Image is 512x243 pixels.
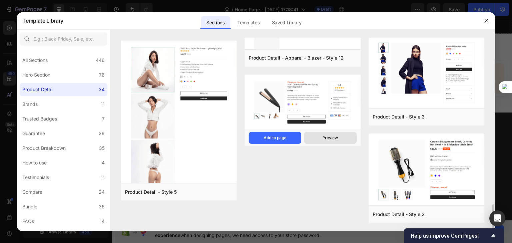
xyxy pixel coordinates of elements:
[264,135,286,141] div: Add to page
[100,217,105,225] div: 14
[249,54,344,62] div: Product Detail - Apparel - Blazer - Style 12
[102,159,105,167] div: 4
[22,129,45,137] div: Guarantee
[373,210,425,218] div: Product Detail - Style 2
[99,86,105,94] div: 34
[245,75,360,130] img: pd1.png
[105,163,248,181] input: Enter your email
[369,36,484,110] img: pd3.png
[22,115,57,123] div: Trusted Badges
[369,133,484,207] img: pd2.png
[322,135,338,141] div: Preview
[489,210,505,226] div: Open Intercom Messenger
[206,198,219,205] strong: Help
[267,16,307,29] div: Saved Library
[259,167,283,177] div: Subscribe
[411,233,489,239] span: Help us improve GemPages!
[23,62,51,72] button: Add product
[22,203,37,211] div: Bundle
[99,129,105,137] div: 29
[201,16,230,29] div: Sections
[99,203,105,211] div: 36
[99,188,105,196] div: 24
[22,86,53,94] div: Product Detail
[22,144,66,152] div: Product Breakdown
[411,232,497,240] button: Show survey - Help us improve GemPages!
[99,71,105,79] div: 76
[20,32,107,46] input: E.g.: Black Friday, Sale, etc.
[106,198,122,205] strong: Shop
[101,173,105,181] div: 11
[22,188,42,196] div: Compare
[305,198,319,205] strong: Visit
[186,2,222,8] div: Drop element here
[99,144,105,152] div: 35
[373,113,425,121] div: Product Detail - Style 3
[23,47,286,54] p: Can not get product from Shopify
[6,142,394,152] p: Sign up for exclusive content, special prizes, and latest update
[232,16,265,29] div: Templates
[22,159,47,167] div: How to use
[6,121,394,135] p: Subscribe [DATE]
[249,132,301,144] button: Add to page
[96,56,105,64] div: 446
[6,198,35,205] strong: Company
[101,100,105,108] div: 11
[22,173,49,181] div: Testimonials
[22,217,34,225] div: FAQs
[125,188,177,196] div: Product Detail - Style 5
[22,12,63,29] h2: Template Library
[304,132,357,144] button: Preview
[22,100,38,108] div: Brands
[23,54,286,61] p: We cannot find any products from your Shopify store. Please try manually syncing the data from Sh...
[248,163,295,181] button: Subscribe
[22,71,50,79] div: Hero Section
[22,56,48,64] div: All Sections
[102,115,105,123] div: 7
[54,62,94,72] button: Sync from Shopify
